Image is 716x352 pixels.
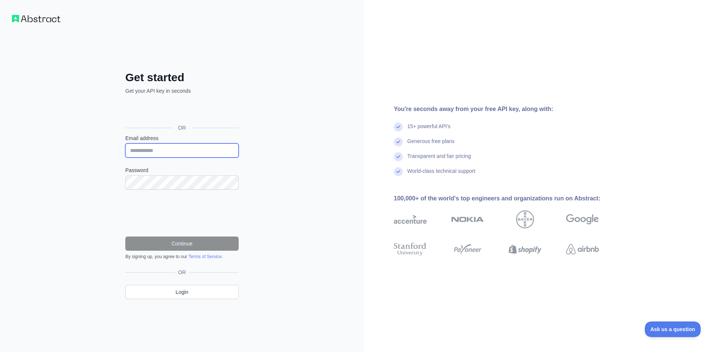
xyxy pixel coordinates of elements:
div: World-class technical support [407,167,475,182]
label: Password [125,167,239,174]
img: check mark [394,152,403,161]
span: OR [172,124,192,131]
a: Login [125,285,239,299]
img: accenture [394,210,427,228]
div: Transparent and fair pricing [407,152,471,167]
img: check mark [394,123,403,131]
img: airbnb [566,241,599,257]
img: check mark [394,167,403,176]
p: Get your API key in seconds [125,87,239,95]
img: Workflow [12,15,60,22]
h2: Get started [125,71,239,84]
img: google [566,210,599,228]
div: You're seconds away from your free API key, along with: [394,105,623,114]
iframe: reCAPTCHA [125,199,239,228]
img: stanford university [394,241,427,257]
iframe: Nút Đăng nhập bằng Google [122,103,241,119]
label: Email address [125,134,239,142]
iframe: Toggle Customer Support [645,321,701,337]
img: check mark [394,137,403,146]
img: shopify [509,241,541,257]
div: Generous free plans [407,137,455,152]
img: bayer [516,210,534,228]
img: nokia [451,210,484,228]
span: OR [175,269,189,276]
img: payoneer [451,241,484,257]
div: 100,000+ of the world's top engineers and organizations run on Abstract: [394,194,623,203]
div: 15+ powerful API's [407,123,450,137]
a: Terms of Service [188,254,222,259]
div: By signing up, you agree to our . [125,254,239,260]
button: Continue [125,237,239,251]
